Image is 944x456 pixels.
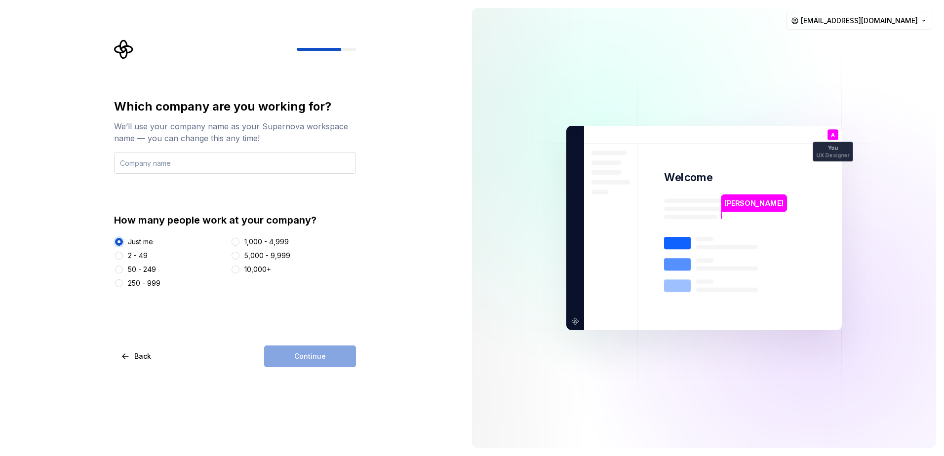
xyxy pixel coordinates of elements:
p: You [828,146,838,151]
div: 250 - 999 [128,278,160,288]
div: 50 - 249 [128,265,156,274]
p: Welcome [664,170,712,185]
span: Back [134,351,151,361]
p: A [831,132,835,138]
div: How many people work at your company? [114,213,356,227]
svg: Supernova Logo [114,39,134,59]
div: Just me [128,237,153,247]
button: [EMAIL_ADDRESS][DOMAIN_NAME] [787,12,932,30]
p: [PERSON_NAME] [724,198,784,209]
button: Back [114,345,159,367]
div: 2 - 49 [128,251,148,261]
p: UX Designer [817,152,850,158]
span: [EMAIL_ADDRESS][DOMAIN_NAME] [801,16,918,26]
div: Which company are you working for? [114,99,356,114]
div: 1,000 - 4,999 [244,237,289,247]
div: 10,000+ [244,265,271,274]
div: We’ll use your company name as your Supernova workspace name — you can change this any time! [114,120,356,144]
div: 5,000 - 9,999 [244,251,290,261]
input: Company name [114,152,356,174]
